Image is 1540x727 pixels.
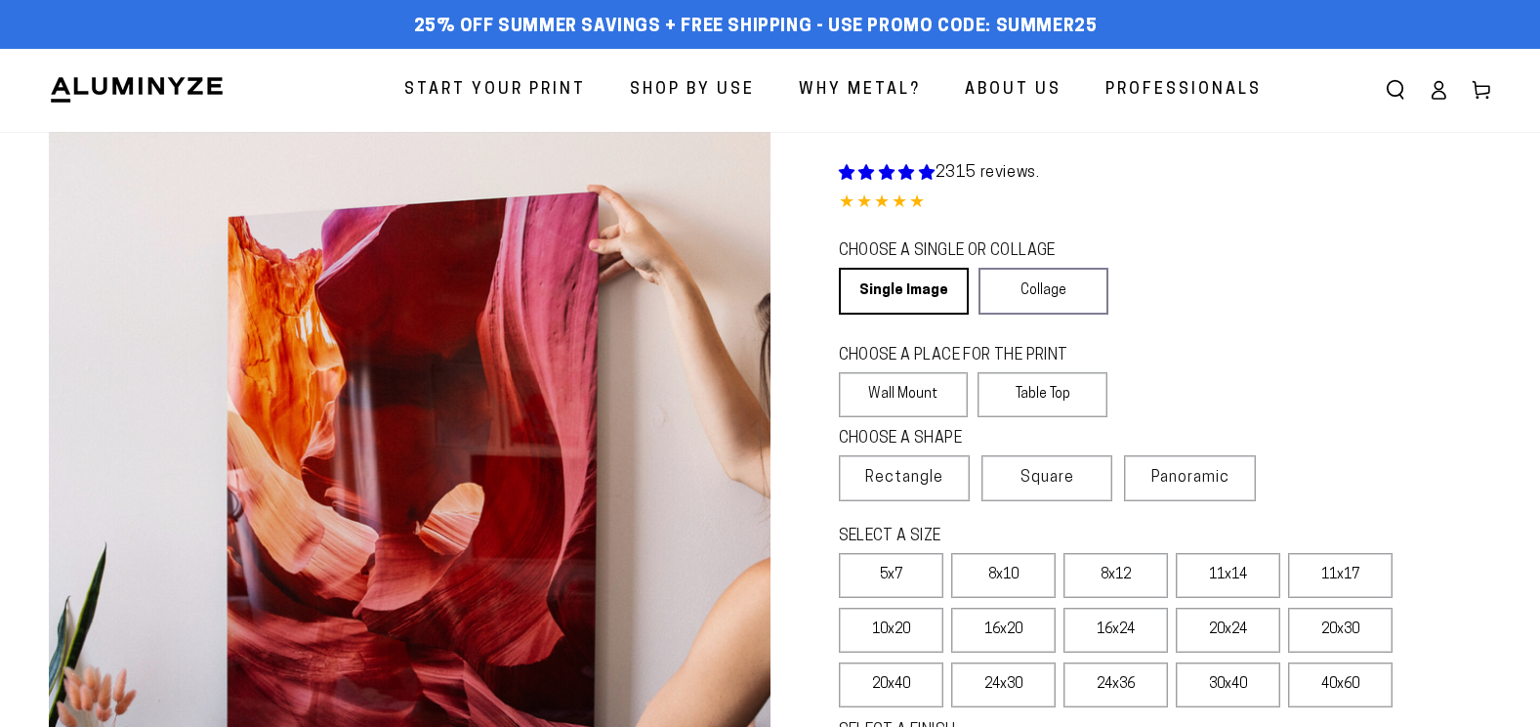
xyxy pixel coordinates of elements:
[839,240,1091,263] legend: CHOOSE A SINGLE OR COLLAGE
[951,553,1056,598] label: 8x10
[839,428,1093,450] legend: CHOOSE A SHAPE
[799,76,921,105] span: Why Metal?
[1063,608,1168,653] label: 16x24
[1288,553,1393,598] label: 11x17
[784,64,936,116] a: Why Metal?
[630,76,755,105] span: Shop By Use
[1176,608,1280,653] label: 20x24
[839,372,969,417] label: Wall Mount
[965,76,1061,105] span: About Us
[1063,553,1168,598] label: 8x12
[865,466,943,490] span: Rectangle
[1063,663,1168,707] label: 24x36
[839,663,943,707] label: 20x40
[839,553,943,598] label: 5x7
[950,64,1076,116] a: About Us
[1151,470,1229,486] span: Panoramic
[951,608,1056,653] label: 16x20
[49,75,225,105] img: Aluminyze
[839,526,1223,548] legend: SELECT A SIZE
[1105,76,1262,105] span: Professionals
[1288,663,1393,707] label: 40x60
[404,76,586,105] span: Start Your Print
[414,17,1098,38] span: 25% off Summer Savings + Free Shipping - Use Promo Code: SUMMER25
[839,190,1492,218] div: 4.85 out of 5.0 stars
[1091,64,1276,116] a: Professionals
[978,268,1108,315] a: Collage
[1374,68,1417,111] summary: Search our site
[390,64,601,116] a: Start Your Print
[839,608,943,653] label: 10x20
[615,64,770,116] a: Shop By Use
[951,663,1056,707] label: 24x30
[839,345,1090,367] legend: CHOOSE A PLACE FOR THE PRINT
[978,372,1107,417] label: Table Top
[1176,553,1280,598] label: 11x14
[839,268,969,315] a: Single Image
[1288,608,1393,653] label: 20x30
[1176,663,1280,707] label: 30x40
[1020,466,1074,490] span: Square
